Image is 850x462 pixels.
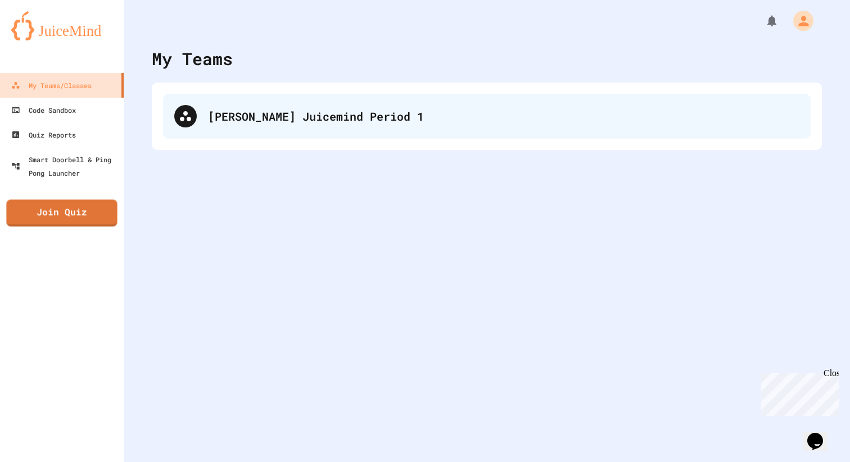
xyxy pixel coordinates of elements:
div: Quiz Reports [11,128,76,141]
div: My Teams [152,46,233,71]
img: logo-orange.svg [11,11,112,40]
div: My Teams/Classes [11,79,92,92]
div: [PERSON_NAME] Juicemind Period 1 [208,108,799,125]
div: Code Sandbox [11,103,76,117]
div: My Notifications [744,11,781,30]
iframe: chat widget [757,368,839,416]
div: Smart Doorbell & Ping Pong Launcher [11,153,119,180]
div: [PERSON_NAME] Juicemind Period 1 [163,94,811,139]
iframe: chat widget [803,417,839,451]
div: Chat with us now!Close [4,4,78,71]
div: My Account [781,8,816,34]
a: Join Quiz [6,199,117,226]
